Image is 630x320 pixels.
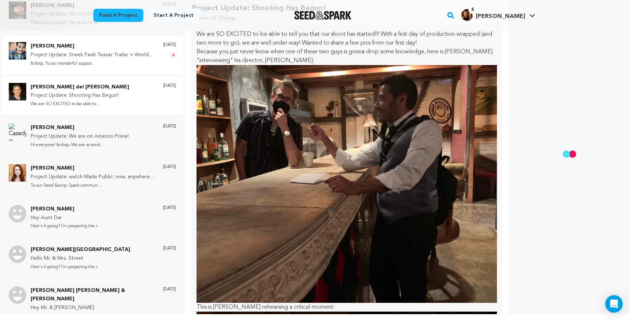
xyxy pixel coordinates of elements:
[560,145,579,163] img: loading.svg
[31,91,129,100] p: Project Update: Shooting Has Begun!
[31,245,130,254] p: [PERSON_NAME][GEOGRAPHIC_DATA]
[461,9,473,21] img: 537e5b3969327cd8.jpg
[9,42,26,60] img: Shaan Dasani Photo
[468,6,477,14] span: 5
[294,11,351,20] a: Seed&Spark Homepage
[163,164,176,170] p: [DATE]
[31,214,100,222] p: Hey Aunt Dar
[197,47,497,65] p: Because you just never know when one of these two guys is gonna drop some knowledge, here is [PER...
[170,52,176,58] span: 4
[197,65,497,303] img: 1647725579-IMG_3022_Day%201_3.18.2022_small.jpg
[163,286,176,292] p: [DATE]
[163,205,176,211] p: [DATE]
[31,173,156,182] p: Project Update: watch Made Public: now, anywhere, everywhere.
[31,205,100,214] p: [PERSON_NAME]
[605,295,623,313] div: Open Intercom Messenger
[31,51,156,60] p: Project Update: Sneek Peek Teaser Trailer + World Premier, it's happening!
[9,245,26,263] img: LaVerne Street Photo
[148,9,199,22] a: Start a project
[31,263,130,271] p: How's it going? I'm preparing the r...
[31,182,156,190] p: To our Seed &amp; Spark commun...
[197,303,497,312] p: This is [PERSON_NAME] rehearsing a critical moment:
[31,286,156,304] p: [PERSON_NAME] [PERSON_NAME] & [PERSON_NAME]
[31,123,129,132] p: [PERSON_NAME]
[461,9,525,21] div: Michael C.'s Profile
[163,42,176,48] p: [DATE]
[9,123,26,141] img: Cassidy Davis Photo
[460,8,537,23] span: Michael C.'s Profile
[31,141,129,149] p: Hi everyone! &nbsp; We are so excit...
[31,132,129,141] p: Project Update: We are on Amazon Prime!
[93,9,143,22] a: Fund a project
[163,123,176,129] p: [DATE]
[31,222,100,231] p: How's it going? I'm preparing the r...
[31,60,156,68] p: &nbsp; To our wonderful suppor...
[31,164,156,173] p: [PERSON_NAME]
[476,14,525,19] span: [PERSON_NAME]
[31,254,130,263] p: Hello Mr. & Mrs. Street
[9,205,26,222] img: Dorothy Lanza Photo
[460,8,537,21] a: Michael C.'s Profile
[197,30,497,47] p: We are SO EXCITED to be able to tell you that our shoot has started!!! With a first day of produc...
[9,83,26,100] img: Mitch del Monico Photo
[31,83,129,92] p: [PERSON_NAME] del [PERSON_NAME]
[163,245,176,251] p: [DATE]
[9,286,26,304] img: Claire Steve & Bernstein Photo
[31,100,129,108] p: We are SO EXCITED to be able to...
[294,11,351,20] img: Seed&Spark Logo Dark Mode
[163,83,176,89] p: [DATE]
[31,304,156,312] p: Hey Mr. & [PERSON_NAME]
[31,42,156,51] p: [PERSON_NAME]
[9,164,26,182] img: Foster Wilson Photo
